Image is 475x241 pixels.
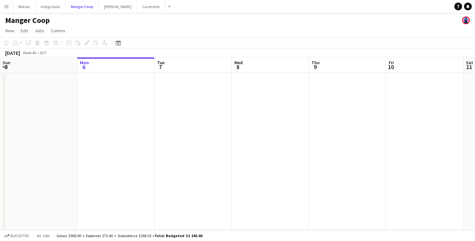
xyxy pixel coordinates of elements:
[21,50,37,55] span: Week 40
[311,60,320,65] span: Thu
[2,63,10,71] span: 5
[10,234,29,238] span: Budgeted
[156,63,164,71] span: 7
[462,16,470,24] app-user-avatar: Laurence Pare
[79,63,89,71] span: 6
[99,0,137,13] button: [PERSON_NAME]
[51,28,65,34] span: Comms
[21,28,28,34] span: Edit
[5,28,14,34] span: View
[5,15,50,25] h1: Manger Coop
[234,60,243,65] span: Wed
[66,0,99,13] button: Manger Coop
[3,232,30,239] button: Budgeted
[35,28,44,34] span: Jobs
[465,63,473,71] span: 11
[3,26,17,35] a: View
[137,0,165,13] button: Cavendish
[36,0,66,13] button: Indigo Soda
[80,60,89,65] span: Mon
[3,60,10,65] span: Sun
[40,50,47,55] div: EDT
[154,233,202,238] span: Total Budgeted $1 243.60
[5,50,20,56] div: [DATE]
[466,60,473,65] span: Sat
[18,26,31,35] a: Edit
[36,233,51,238] span: All jobs
[57,233,202,238] div: Salary $900.00 + Expenses $75.40 + Subsistence $268.20 =
[157,60,164,65] span: Tue
[13,0,36,13] button: Molson
[48,26,68,35] a: Comms
[233,63,243,71] span: 8
[389,60,394,65] span: Fri
[311,63,320,71] span: 9
[388,63,394,71] span: 10
[32,26,47,35] a: Jobs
